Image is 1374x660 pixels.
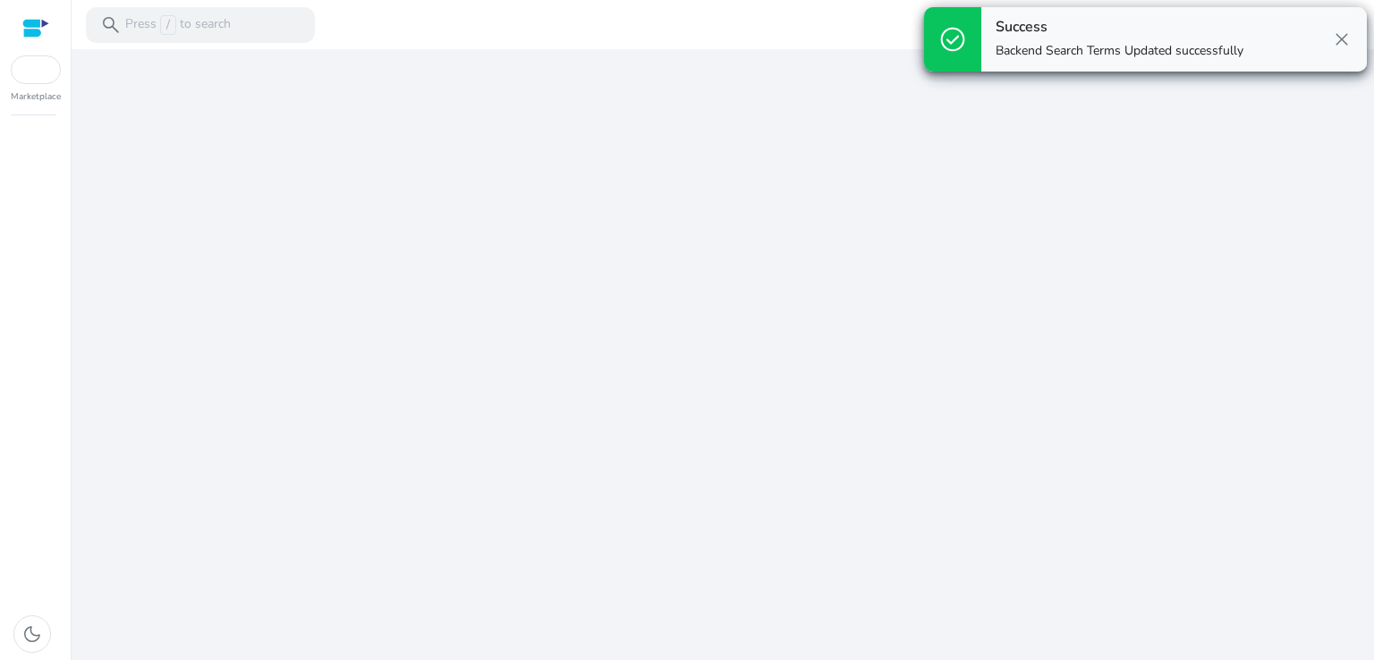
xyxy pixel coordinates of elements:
span: dark_mode [21,623,43,645]
p: Press to search [125,15,231,35]
h4: Success [996,19,1243,36]
p: Marketplace [11,90,61,104]
p: Backend Search Terms Updated successfully [996,42,1243,60]
span: search [100,14,122,36]
span: close [1331,29,1353,50]
span: / [160,15,176,35]
span: check_circle [938,25,967,54]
